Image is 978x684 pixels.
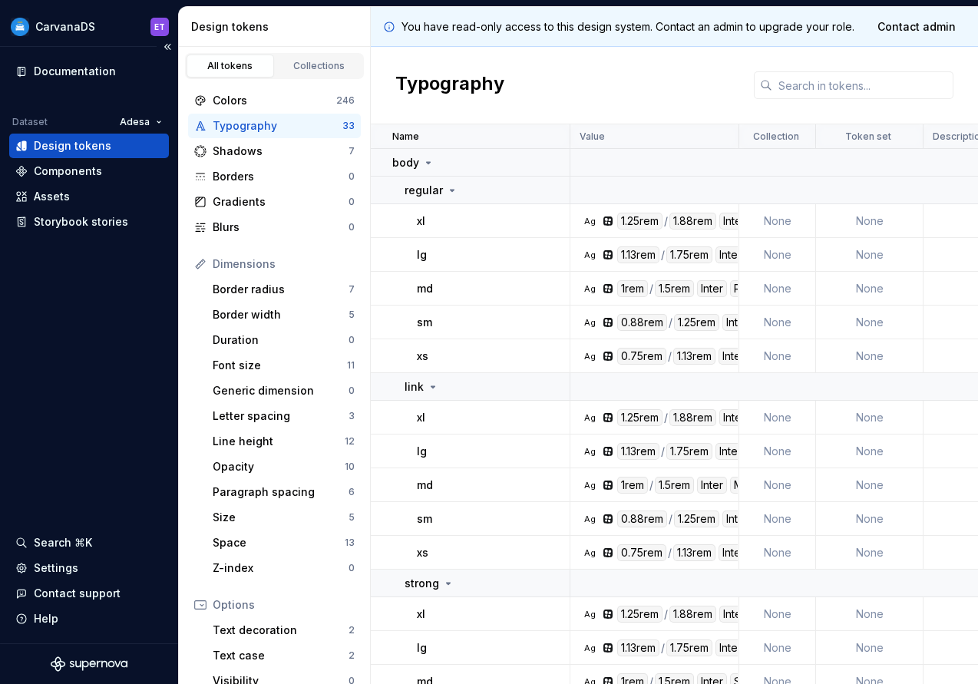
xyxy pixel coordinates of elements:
[739,204,816,238] td: None
[739,306,816,339] td: None
[739,238,816,272] td: None
[3,10,175,43] button: CarvanaDSET
[669,213,716,230] div: 1.88rem
[405,576,439,591] p: strong
[34,164,102,179] div: Components
[739,401,816,435] td: None
[349,562,355,574] div: 0
[34,214,128,230] div: Storybook stories
[583,283,596,295] div: Ag
[719,348,748,365] div: Inter
[207,618,361,643] a: Text decoration2
[816,502,923,536] td: None
[417,213,425,229] p: xl
[213,560,349,576] div: Z-index
[739,435,816,468] td: None
[867,13,966,41] a: Contact admin
[349,385,355,397] div: 0
[661,443,665,460] div: /
[207,302,361,327] a: Border width5
[816,306,923,339] td: None
[877,19,956,35] span: Contact admin
[213,194,349,210] div: Gradients
[113,111,169,133] button: Adesa
[349,221,355,233] div: 0
[9,59,169,84] a: Documentation
[207,556,361,580] a: Z-index0
[722,314,752,331] div: Inter
[674,314,719,331] div: 1.25rem
[349,624,355,636] div: 2
[739,272,816,306] td: None
[816,204,923,238] td: None
[188,190,361,214] a: Gradients0
[417,281,433,296] p: md
[213,510,349,525] div: Size
[34,586,121,601] div: Contact support
[753,131,799,143] p: Collection
[816,536,923,570] td: None
[617,544,666,561] div: 0.75rem
[188,139,361,164] a: Shadows7
[719,409,749,426] div: Inter
[34,560,78,576] div: Settings
[349,283,355,296] div: 7
[666,639,712,656] div: 1.75rem
[417,410,425,425] p: xl
[213,220,349,235] div: Blurs
[816,631,923,665] td: None
[342,120,355,132] div: 33
[668,348,672,365] div: /
[816,272,923,306] td: None
[417,640,427,656] p: lg
[666,246,712,263] div: 1.75rem
[207,353,361,378] a: Font size11
[583,642,596,654] div: Ag
[739,597,816,631] td: None
[719,544,748,561] div: Inter
[34,138,111,154] div: Design tokens
[213,256,355,272] div: Dimensions
[213,484,349,500] div: Paragraph spacing
[213,459,345,474] div: Opacity
[405,379,424,395] p: link
[12,116,48,128] div: Dataset
[213,597,355,613] div: Options
[722,511,752,527] div: Inter
[345,461,355,473] div: 10
[583,547,596,559] div: Ag
[9,530,169,555] button: Search ⌘K
[583,411,596,424] div: Ag
[51,656,127,672] a: Supernova Logo
[417,349,428,364] p: xs
[617,443,659,460] div: 1.13rem
[697,477,727,494] div: Inter
[617,477,648,494] div: 1rem
[417,247,427,263] p: lg
[207,429,361,454] a: Line height12
[730,477,778,494] div: Medium
[816,597,923,631] td: None
[401,19,854,35] p: You have read-only access to this design system. Contact an admin to upgrade your role.
[669,606,716,623] div: 1.88rem
[668,544,672,561] div: /
[739,502,816,536] td: None
[649,477,653,494] div: /
[617,213,662,230] div: 1.25rem
[655,477,694,494] div: 1.5rem
[34,611,58,626] div: Help
[669,314,672,331] div: /
[772,71,953,99] input: Search in tokens...
[669,511,672,527] div: /
[719,213,749,230] div: Inter
[34,535,92,550] div: Search ⌘K
[345,537,355,549] div: 13
[417,444,427,459] p: lg
[154,21,165,33] div: ET
[336,94,355,107] div: 246
[207,480,361,504] a: Paragraph spacing6
[617,314,667,331] div: 0.88rem
[213,93,336,108] div: Colors
[35,19,95,35] div: CarvanaDS
[207,505,361,530] a: Size5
